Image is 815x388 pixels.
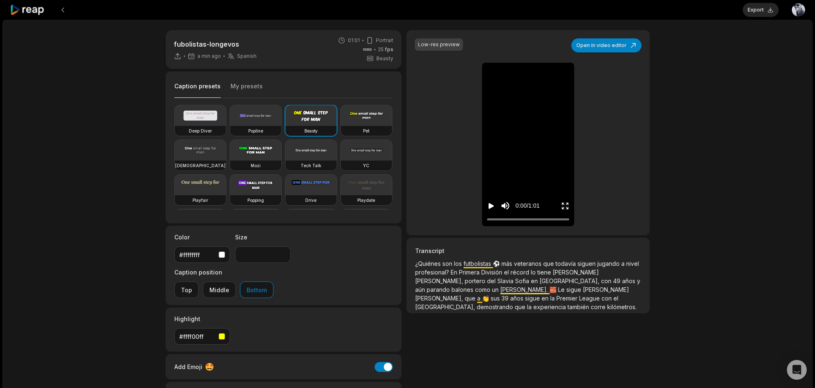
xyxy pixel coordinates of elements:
span: el [504,269,511,276]
span: la [527,303,533,310]
span: balones [451,286,475,293]
span: que [465,295,477,302]
div: #ffffffff [179,251,215,259]
button: Play video [487,198,495,213]
button: #ffffffff [174,246,230,263]
span: experiencia [533,303,568,310]
span: a min ago [197,53,221,59]
h3: Playdate [357,197,375,203]
label: Color [174,233,230,241]
span: [PERSON_NAME] [583,286,629,293]
p: fubolistas-longevos [174,39,257,49]
span: siguen [577,260,597,267]
span: el [613,295,618,302]
span: [PERSON_NAME], [415,277,465,284]
span: tiene [537,269,553,276]
span: kilómetros. [607,303,637,310]
div: Open Intercom Messenger [787,360,807,380]
span: jugando [597,260,621,267]
label: Highlight [174,315,230,323]
button: Top [174,282,199,298]
span: Sofia [515,277,531,284]
h3: Popping [247,197,264,203]
span: Primera [459,269,481,276]
span: [PERSON_NAME] [553,269,599,276]
span: como [475,286,492,293]
button: Enter Fullscreen [561,198,569,213]
span: son [442,260,454,267]
button: Bottom [240,282,273,298]
div: Low-res preview [418,41,460,48]
span: a [621,260,626,267]
h3: Drive [305,197,316,203]
span: todavía [556,260,577,267]
span: también [568,303,591,310]
span: más [501,260,514,267]
span: Slavia [497,277,515,284]
span: que [543,260,556,267]
span: los [454,260,463,267]
span: Beasty [376,55,393,62]
span: Spanish [237,53,257,59]
span: récord [511,269,531,276]
span: [PERSON_NAME], [415,295,465,302]
button: Mute sound [500,201,511,211]
button: Caption presets [174,82,221,98]
span: sus [491,295,501,302]
span: Le [558,286,566,293]
span: [GEOGRAPHIC_DATA], [539,277,601,284]
span: años [510,295,525,302]
button: Export [743,3,779,17]
div: 0:00 / 1:01 [516,201,539,210]
h3: Deep Diver [189,128,212,134]
h3: Mozi [251,162,261,169]
span: lo [531,269,537,276]
h3: Popline [248,128,263,134]
span: en [542,295,550,302]
span: un [492,286,500,293]
div: #ffff00ff [179,332,215,341]
span: fps [385,46,393,52]
button: My presets [230,82,263,98]
span: y [637,277,640,284]
span: [GEOGRAPHIC_DATA], [415,303,477,310]
p: ⚽ 🧱 👏 🎶 🎶 👴 👴 📜 ❤️ ❤️ [415,259,641,311]
span: años [622,277,637,284]
button: Middle [203,282,236,298]
h3: [DEMOGRAPHIC_DATA] [175,162,226,169]
span: portero [465,277,487,284]
span: con [601,295,613,302]
h3: Transcript [415,246,641,255]
h3: Pet [363,128,369,134]
span: 🤩 [205,361,214,372]
span: 25 [378,46,393,53]
span: que [515,303,527,310]
button: #ffff00ff [174,328,230,345]
span: División [481,269,504,276]
h3: Playfair [192,197,208,203]
span: sigue [525,295,542,302]
span: con [601,277,613,284]
span: [PERSON_NAME]. [500,286,549,293]
h3: Beasty [304,128,318,134]
span: la [550,295,556,302]
span: League [579,295,601,302]
span: demostrando [477,303,515,310]
span: 49 [613,277,622,284]
span: del [487,277,497,284]
span: aún [415,286,427,293]
label: Size [235,233,291,241]
span: sigue [566,286,583,293]
h3: YC [363,162,369,169]
span: parando [427,286,451,293]
span: futbolistas [463,260,493,267]
label: Caption position [174,268,273,277]
span: ¿Quiénes [415,260,442,267]
span: veteranos [514,260,543,267]
span: profesional? [415,269,451,276]
span: 39 [501,295,510,302]
button: Open in video editor [571,38,642,52]
span: Portrait [376,37,393,44]
span: Add Emoji [174,362,202,371]
span: corre [591,303,607,310]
